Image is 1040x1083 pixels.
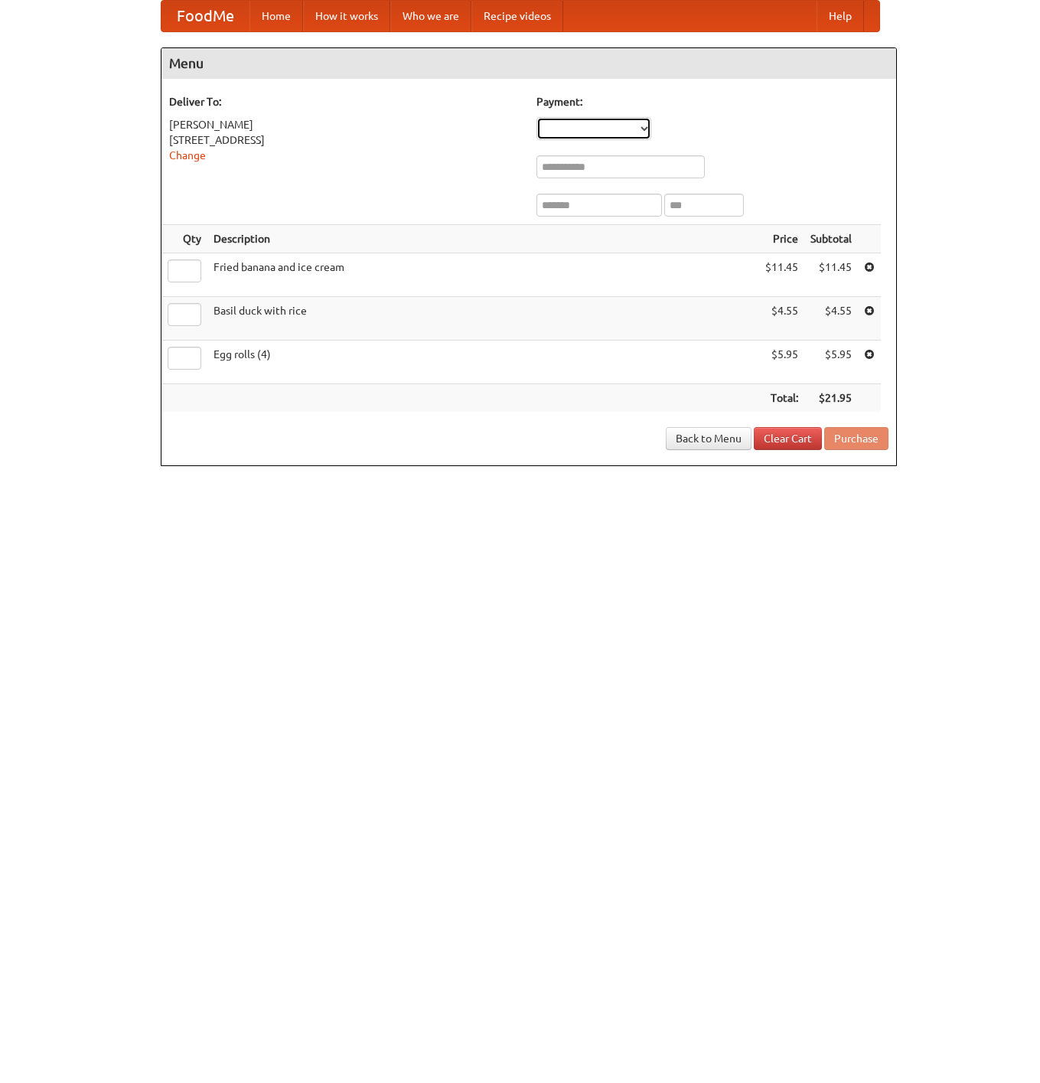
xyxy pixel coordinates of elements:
[303,1,390,31] a: How it works
[207,253,759,297] td: Fried banana and ice cream
[759,253,804,297] td: $11.45
[536,94,888,109] h5: Payment:
[169,132,521,148] div: [STREET_ADDRESS]
[759,341,804,384] td: $5.95
[207,341,759,384] td: Egg rolls (4)
[804,297,858,341] td: $4.55
[207,225,759,253] th: Description
[249,1,303,31] a: Home
[804,253,858,297] td: $11.45
[161,48,896,79] h4: Menu
[759,225,804,253] th: Price
[471,1,563,31] a: Recipe videos
[804,341,858,384] td: $5.95
[169,117,521,132] div: [PERSON_NAME]
[161,225,207,253] th: Qty
[759,384,804,413] th: Total:
[390,1,471,31] a: Who we are
[169,149,206,161] a: Change
[169,94,521,109] h5: Deliver To:
[759,297,804,341] td: $4.55
[207,297,759,341] td: Basil duck with rice
[666,427,751,450] a: Back to Menu
[754,427,822,450] a: Clear Cart
[817,1,864,31] a: Help
[804,384,858,413] th: $21.95
[161,1,249,31] a: FoodMe
[824,427,888,450] button: Purchase
[804,225,858,253] th: Subtotal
